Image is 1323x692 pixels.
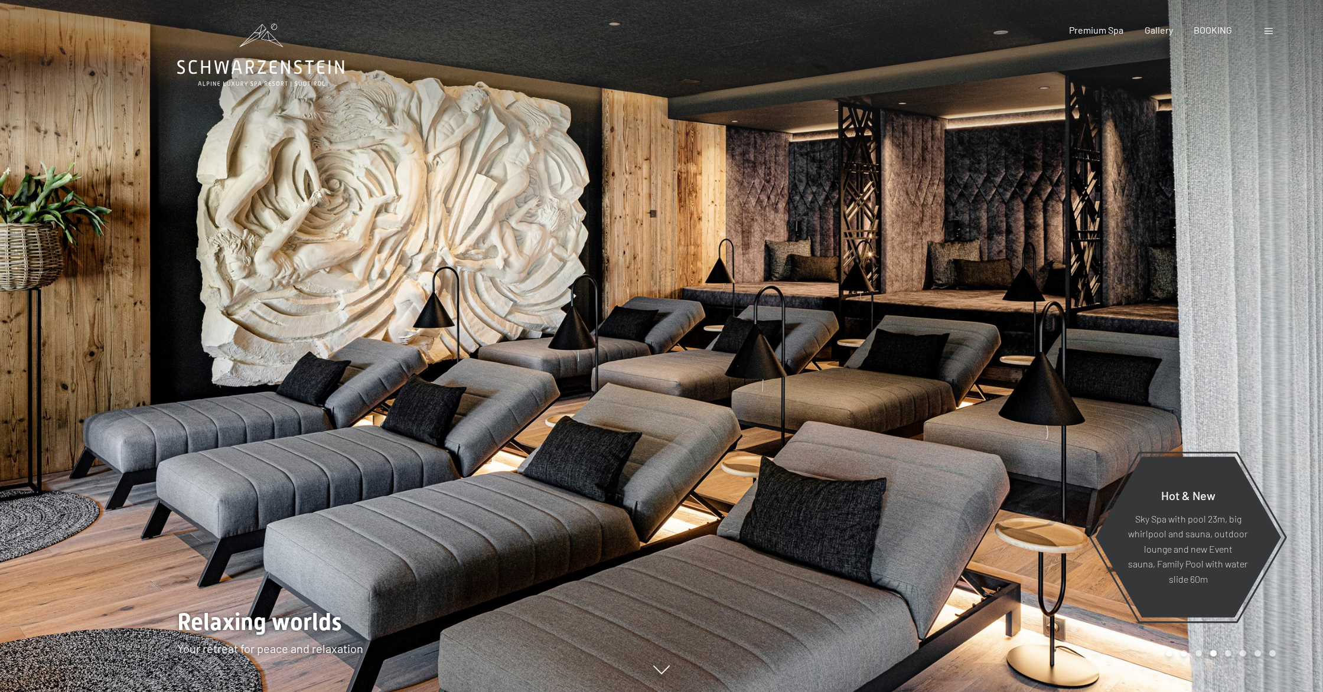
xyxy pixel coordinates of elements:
a: BOOKING [1194,24,1232,35]
div: Carousel Page 7 [1254,650,1261,657]
div: Carousel Pagination [1162,650,1276,657]
div: Carousel Page 3 [1195,650,1202,657]
a: Premium Spa [1069,24,1123,35]
div: Carousel Page 6 [1240,650,1246,657]
div: Carousel Page 4 (Current Slide) [1210,650,1217,657]
div: Carousel Page 2 [1181,650,1187,657]
span: Hot & New [1161,488,1216,502]
div: Carousel Page 1 [1166,650,1172,657]
div: Carousel Page 8 [1269,650,1276,657]
p: Sky Spa with pool 23m, big whirlpool and sauna, outdoor lounge and new Event sauna, Family Pool w... [1124,511,1252,586]
div: Carousel Page 5 [1225,650,1231,657]
a: Hot & New Sky Spa with pool 23m, big whirlpool and sauna, outdoor lounge and new Event sauna, Fam... [1094,456,1282,618]
a: Gallery [1145,24,1173,35]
